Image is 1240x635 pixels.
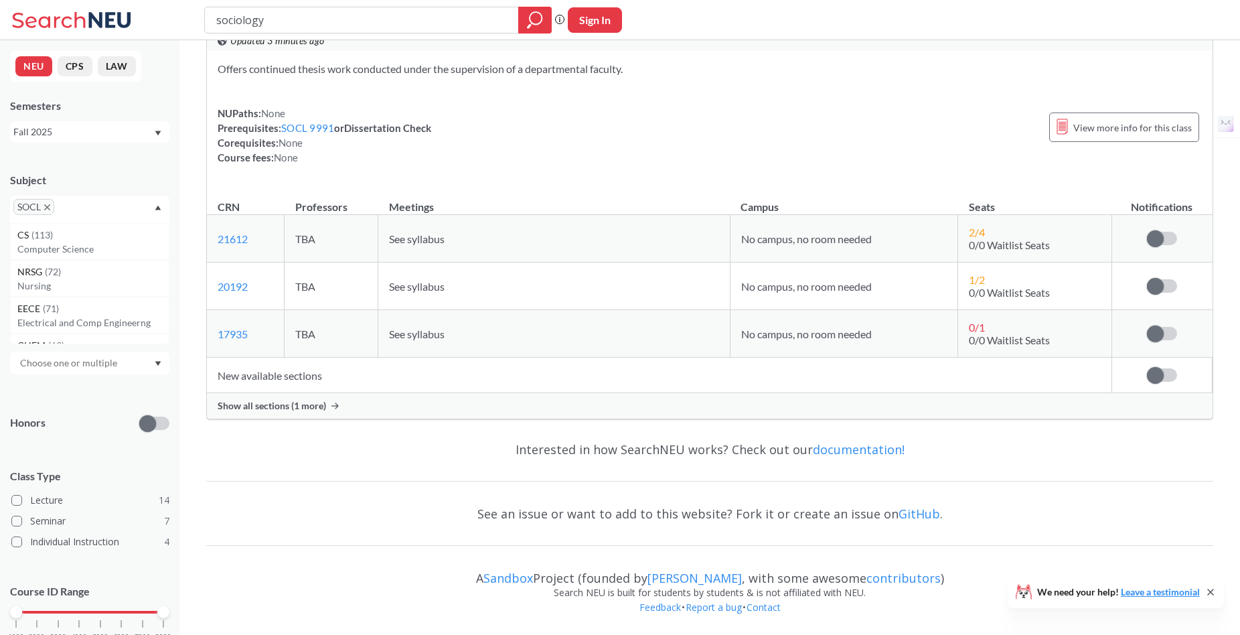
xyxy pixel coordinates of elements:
[483,570,533,586] a: Sandbox
[1037,587,1200,597] span: We need your help!
[218,280,248,293] a: 20192
[639,601,682,614] a: Feedback
[10,196,169,223] div: SOCLX to remove pillDropdown arrowCS(113)Computer ScienceNRSG(72)NursingEECE(71)Electrical and Co...
[285,215,378,263] td: TBA
[10,98,169,113] div: Semesters
[285,263,378,310] td: TBA
[31,229,53,240] span: ( 113 )
[218,328,248,340] a: 17935
[389,232,445,245] span: See syllabus
[17,338,48,353] span: CHEM
[568,7,622,33] button: Sign In
[730,186,957,215] th: Campus
[10,469,169,484] span: Class Type
[279,137,303,149] span: None
[159,493,169,508] span: 14
[10,121,169,143] div: Fall 2025Dropdown arrow
[730,215,957,263] td: No campus, no room needed
[389,328,445,340] span: See syllabus
[518,7,552,33] div: magnifying glass
[206,430,1213,469] div: Interested in how SearchNEU works? Check out our
[164,514,169,528] span: 7
[274,151,298,163] span: None
[746,601,781,614] a: Contact
[43,303,59,314] span: ( 71 )
[969,273,985,286] span: 1 / 2
[11,533,169,551] label: Individual Instruction
[11,512,169,530] label: Seminar
[206,585,1213,600] div: Search NEU is built for students by students & is not affiliated with NEU.
[44,204,50,210] svg: X to remove pill
[13,355,126,371] input: Choose one or multiple
[218,400,326,412] span: Show all sections (1 more)
[17,265,45,279] span: NRSG
[969,286,1050,299] span: 0/0 Waitlist Seats
[647,570,742,586] a: [PERSON_NAME]
[218,106,431,165] div: NUPaths: Prerequisites: or Dissertation Check Corequisites: Course fees:
[164,535,169,549] span: 4
[17,279,169,293] p: Nursing
[969,321,985,334] span: 0 / 1
[261,107,285,119] span: None
[685,601,743,614] a: Report a bug
[13,125,153,139] div: Fall 2025
[13,199,54,215] span: SOCLX to remove pill
[285,186,378,215] th: Professors
[58,56,92,76] button: CPS
[389,280,445,293] span: See syllabus
[899,506,940,522] a: GitHub
[218,232,248,245] a: 21612
[155,361,161,366] svg: Dropdown arrow
[10,415,46,431] p: Honors
[285,310,378,358] td: TBA
[813,441,905,457] a: documentation!
[207,393,1213,419] div: Show all sections (1 more)
[17,228,31,242] span: CS
[10,584,169,599] p: Course ID Range
[1073,119,1192,136] span: View more info for this class
[958,186,1112,215] th: Seats
[206,600,1213,635] div: • •
[969,226,985,238] span: 2 / 4
[17,242,169,256] p: Computer Science
[230,33,325,48] span: Updated 3 minutes ago
[11,492,169,509] label: Lecture
[1121,586,1200,597] a: Leave a testimonial
[281,122,334,134] a: SOCL 9991
[48,340,64,351] span: ( 69 )
[866,570,941,586] a: contributors
[155,131,161,136] svg: Dropdown arrow
[155,205,161,210] svg: Dropdown arrow
[17,301,43,316] span: EECE
[218,200,240,214] div: CRN
[207,358,1111,393] td: New available sections
[969,334,1050,346] span: 0/0 Waitlist Seats
[1111,186,1212,215] th: Notifications
[215,9,509,31] input: Class, professor, course number, "phrase"
[218,62,1202,76] section: Offers continued thesis work conducted under the supervision of a departmental faculty.
[206,559,1213,585] div: A Project (founded by , with some awesome )
[10,352,169,374] div: Dropdown arrow
[10,173,169,188] div: Subject
[969,238,1050,251] span: 0/0 Waitlist Seats
[527,11,543,29] svg: magnifying glass
[730,263,957,310] td: No campus, no room needed
[206,494,1213,533] div: See an issue or want to add to this website? Fork it or create an issue on .
[730,310,957,358] td: No campus, no room needed
[17,316,169,330] p: Electrical and Comp Engineerng
[15,56,52,76] button: NEU
[98,56,136,76] button: LAW
[45,266,61,277] span: ( 72 )
[378,186,730,215] th: Meetings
